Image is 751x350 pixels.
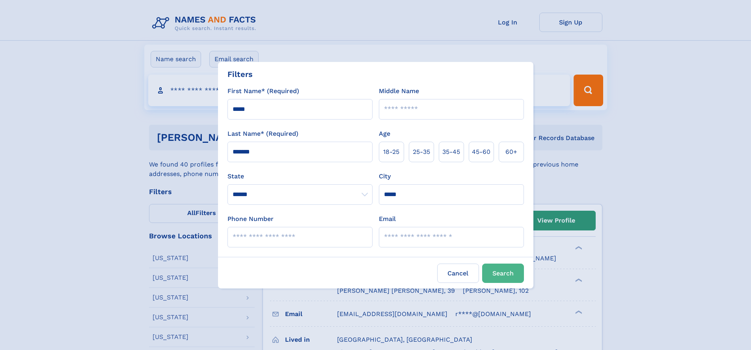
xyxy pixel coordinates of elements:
[227,214,274,224] label: Phone Number
[505,147,517,157] span: 60+
[472,147,490,157] span: 45‑60
[227,86,299,96] label: First Name* (Required)
[227,129,298,139] label: Last Name* (Required)
[379,172,391,181] label: City
[379,129,390,139] label: Age
[482,264,524,283] button: Search
[379,214,396,224] label: Email
[227,172,373,181] label: State
[437,264,479,283] label: Cancel
[379,86,419,96] label: Middle Name
[383,147,399,157] span: 18‑25
[442,147,460,157] span: 35‑45
[227,68,253,80] div: Filters
[413,147,430,157] span: 25‑35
